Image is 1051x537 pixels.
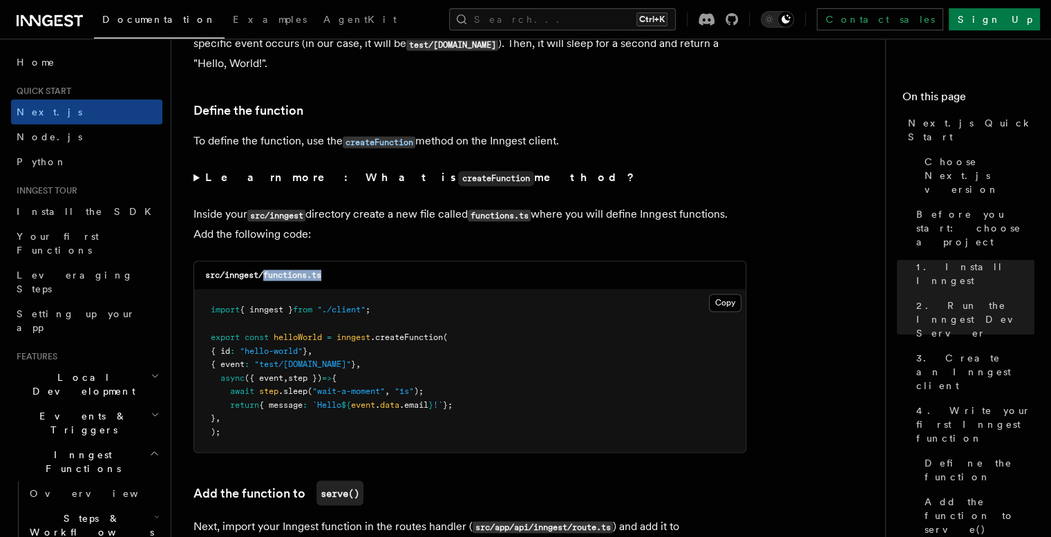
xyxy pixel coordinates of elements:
span: ( [307,386,312,395]
strong: Learn more: What is method? [205,171,637,184]
a: AgentKit [315,4,405,37]
span: { [332,373,337,382]
span: 4. Write your first Inngest function [916,404,1034,445]
span: ${ [341,399,351,409]
a: Examples [225,4,315,37]
span: 3. Create an Inngest client [916,351,1034,393]
span: { inngest } [240,305,293,314]
span: ({ event [245,373,283,382]
a: Define the function [919,451,1034,489]
span: from [293,305,312,314]
span: !` [433,399,443,409]
span: , [216,413,220,422]
span: const [245,332,269,341]
span: Add the function to serve() [925,495,1034,536]
span: Inngest Functions [11,448,149,475]
span: return [230,399,259,409]
p: In this step, you will write your first reliable serverless function. This function will be trigg... [193,15,746,73]
a: Install the SDK [11,199,162,224]
a: Sign Up [949,8,1040,30]
span: Python [17,156,67,167]
span: Node.js [17,131,82,142]
a: Add the function toserve() [193,480,363,505]
span: ; [366,305,370,314]
span: Your first Functions [17,231,99,256]
span: step }) [288,373,322,382]
span: .createFunction [370,332,443,341]
span: Install the SDK [17,206,160,217]
code: src/inngest [247,209,305,221]
a: Home [11,50,162,75]
span: Define the function [925,456,1034,484]
a: Python [11,149,162,174]
span: , [307,346,312,355]
span: Events & Triggers [11,409,151,437]
kbd: Ctrl+K [636,12,667,26]
button: Search...Ctrl+K [449,8,676,30]
span: : [303,399,307,409]
span: Setting up your app [17,308,135,333]
a: Your first Functions [11,224,162,263]
span: Local Development [11,370,151,398]
code: test/[DOMAIN_NAME] [406,39,498,50]
span: Quick start [11,86,71,97]
span: await [230,386,254,395]
span: inngest [337,332,370,341]
span: `Hello [312,399,341,409]
span: event [351,399,375,409]
span: .sleep [278,386,307,395]
a: 3. Create an Inngest client [911,346,1034,398]
span: ( [443,332,448,341]
a: Choose Next.js version [919,149,1034,202]
button: Copy [709,294,741,312]
a: Leveraging Steps [11,263,162,301]
a: Node.js [11,124,162,149]
p: Inside your directory create a new file called where you will define Inngest functions. Add the f... [193,205,746,244]
span: Next.js Quick Start [908,116,1034,144]
button: Inngest Functions [11,442,162,481]
span: } [351,359,356,368]
span: }; [443,399,453,409]
span: Features [11,351,57,362]
span: Next.js [17,106,82,117]
span: } [303,346,307,355]
span: { id [211,346,230,355]
span: .email [399,399,428,409]
span: } [211,413,216,422]
button: Local Development [11,365,162,404]
span: } [428,399,433,409]
span: AgentKit [323,14,397,25]
span: 1. Install Inngest [916,260,1034,288]
a: Contact sales [817,8,943,30]
a: Define the function [193,101,303,120]
p: To define the function, use the method on the Inngest client. [193,131,746,151]
button: Events & Triggers [11,404,162,442]
h4: On this page [902,88,1034,111]
a: 1. Install Inngest [911,254,1034,293]
span: Examples [233,14,307,25]
span: Leveraging Steps [17,270,133,294]
span: Home [17,55,55,69]
span: , [385,386,390,395]
span: . [375,399,380,409]
code: createFunction [458,171,534,186]
a: Before you start: choose a project [911,202,1034,254]
span: export [211,332,240,341]
code: functions.ts [468,209,531,221]
span: "./client" [317,305,366,314]
span: , [356,359,361,368]
span: "hello-world" [240,346,303,355]
span: "wait-a-moment" [312,386,385,395]
a: Setting up your app [11,301,162,340]
span: { message [259,399,303,409]
code: serve() [316,480,363,505]
code: src/app/api/inngest/route.ts [473,521,613,533]
span: Inngest tour [11,185,77,196]
a: 4. Write your first Inngest function [911,398,1034,451]
a: 2. Run the Inngest Dev Server [911,293,1034,346]
span: step [259,386,278,395]
span: : [245,359,249,368]
code: src/inngest/functions.ts [205,270,321,280]
button: Toggle dark mode [761,11,794,28]
span: 2. Run the Inngest Dev Server [916,299,1034,340]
